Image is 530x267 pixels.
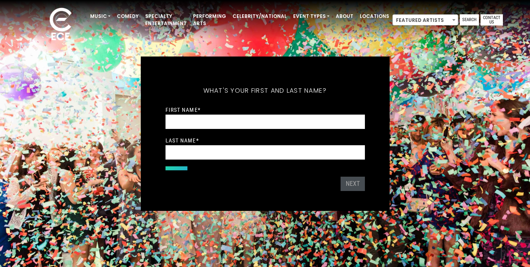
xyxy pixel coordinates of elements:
[333,10,357,23] a: About
[87,10,114,23] a: Music
[290,10,333,23] a: Event Types
[393,15,458,26] span: Featured Artists
[460,14,479,25] a: Search
[114,10,142,23] a: Comedy
[142,10,190,30] a: Specialty Entertainment
[229,10,290,23] a: Celebrity/National
[357,10,392,23] a: Locations
[392,14,458,25] span: Featured Artists
[190,10,229,30] a: Performing Arts
[41,6,81,44] img: ece_new_logo_whitev2-1.png
[166,76,365,105] h5: What's your first and last name?
[166,106,201,113] label: First Name
[166,137,199,144] label: Last Name
[481,14,503,25] a: Contact Us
